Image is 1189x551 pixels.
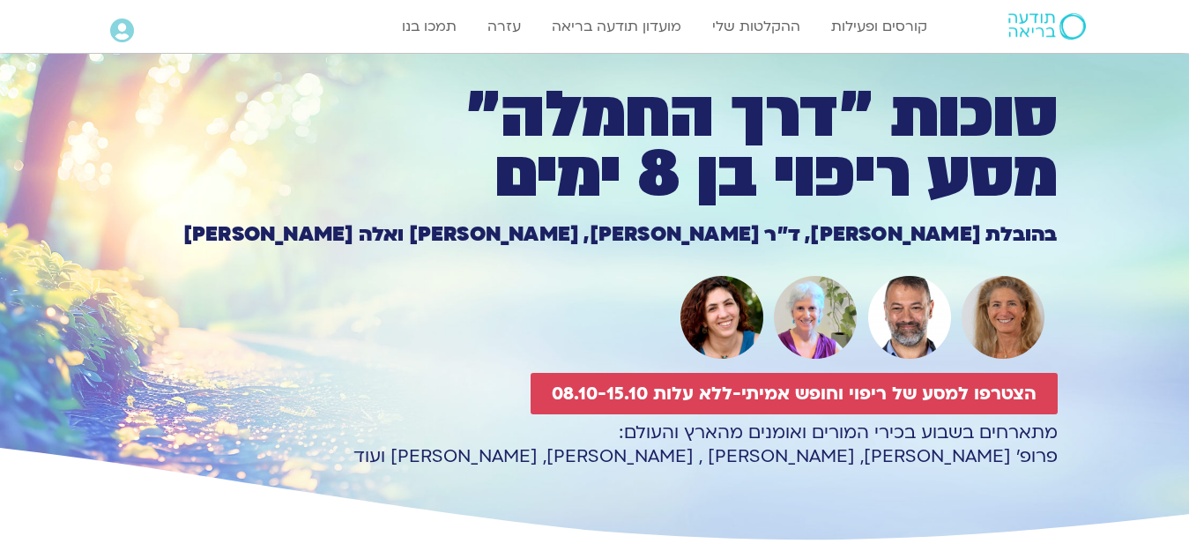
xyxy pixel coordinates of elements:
h1: בהובלת [PERSON_NAME], ד״ר [PERSON_NAME], [PERSON_NAME] ואלה [PERSON_NAME] [132,225,1058,244]
h1: סוכות ״דרך החמלה״ מסע ריפוי בן 8 ימים [132,86,1058,205]
a: ההקלטות שלי [703,10,809,43]
a: עזרה [479,10,530,43]
a: מועדון תודעה בריאה [543,10,690,43]
span: הצטרפו למסע של ריפוי וחופש אמיתי-ללא עלות 08.10-15.10 [552,383,1037,404]
a: תמכו בנו [393,10,465,43]
a: הצטרפו למסע של ריפוי וחופש אמיתי-ללא עלות 08.10-15.10 [531,373,1058,414]
img: תודעה בריאה [1008,13,1086,40]
a: קורסים ופעילות [822,10,936,43]
p: מתארחים בשבוע בכירי המורים ואומנים מהארץ והעולם: פרופ׳ [PERSON_NAME], [PERSON_NAME] , [PERSON_NAM... [132,421,1058,468]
